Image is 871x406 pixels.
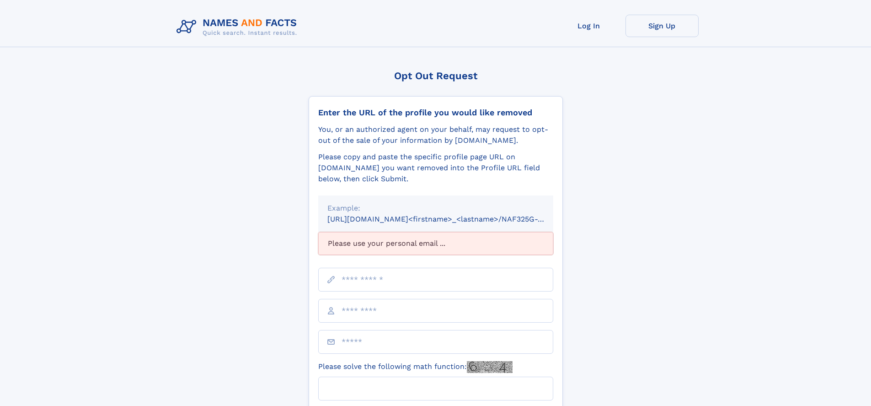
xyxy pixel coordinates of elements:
a: Sign Up [625,15,699,37]
label: Please solve the following math function: [318,361,513,373]
small: [URL][DOMAIN_NAME]<firstname>_<lastname>/NAF325G-xxxxxxxx [327,215,571,223]
div: Opt Out Request [309,70,563,81]
div: Enter the URL of the profile you would like removed [318,108,553,118]
div: Please copy and paste the specific profile page URL on [DOMAIN_NAME] you want removed into the Pr... [318,152,553,184]
a: Log In [552,15,625,37]
div: Example: [327,203,544,214]
div: Please use your personal email ... [318,232,553,255]
img: Logo Names and Facts [173,15,305,39]
div: You, or an authorized agent on your behalf, may request to opt-out of the sale of your informatio... [318,124,553,146]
